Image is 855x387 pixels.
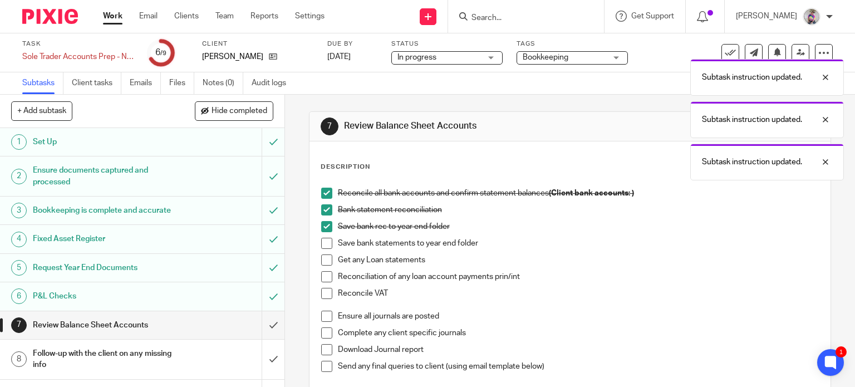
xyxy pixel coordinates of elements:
[212,107,267,116] span: Hide completed
[321,117,338,135] div: 7
[338,311,819,322] p: Ensure all journals are posted
[195,101,273,120] button: Hide completed
[202,40,313,48] label: Client
[338,254,819,266] p: Get any Loan statements
[11,288,27,304] div: 6
[202,51,263,62] p: [PERSON_NAME]
[11,232,27,247] div: 4
[391,40,503,48] label: Status
[139,11,158,22] a: Email
[338,361,819,372] p: Send any final queries to client (using email template below)
[338,327,819,339] p: Complete any client specific journals
[295,11,325,22] a: Settings
[33,345,178,374] h1: Follow-up with the client on any missing info
[22,40,134,48] label: Task
[11,351,27,367] div: 8
[174,11,199,22] a: Clients
[130,72,161,94] a: Emails
[338,221,819,232] p: Save bank rec to year end folder
[702,156,802,168] p: Subtask instruction updated.
[327,53,351,61] span: [DATE]
[22,51,134,62] div: Sole Trader Accounts Prep - New
[22,9,78,24] img: Pixie
[836,346,847,357] div: 1
[33,259,178,276] h1: Request Year End Documents
[338,344,819,355] p: Download Journal report
[33,202,178,219] h1: Bookkeeping is complete and accurate
[338,271,819,282] p: Reconciliation of any loan account payments prin/int
[160,50,166,56] small: /9
[72,72,121,94] a: Client tasks
[338,204,819,215] p: Bank statement reconciliation
[11,317,27,333] div: 7
[22,72,63,94] a: Subtasks
[215,11,234,22] a: Team
[11,260,27,276] div: 5
[169,72,194,94] a: Files
[252,72,294,94] a: Audit logs
[338,238,819,249] p: Save bank statements to year end folder
[33,162,178,190] h1: Ensure documents captured and processed
[33,231,178,247] h1: Fixed Asset Register
[397,53,436,61] span: In progress
[549,189,634,197] strong: (Client bank accounts: )
[33,288,178,305] h1: P&L Checks
[344,120,593,132] h1: Review Balance Sheet Accounts
[702,114,802,125] p: Subtask instruction updated.
[803,8,820,26] img: DBTieDye.jpg
[11,203,27,218] div: 3
[203,72,243,94] a: Notes (0)
[327,40,377,48] label: Due by
[33,134,178,150] h1: Set Up
[338,188,819,199] p: Reconcile all bank accounts and confirm statement balances
[11,134,27,150] div: 1
[155,46,166,59] div: 6
[338,288,819,299] p: Reconcile VAT
[103,11,122,22] a: Work
[702,72,802,83] p: Subtask instruction updated.
[11,169,27,184] div: 2
[321,163,370,172] p: Description
[250,11,278,22] a: Reports
[11,101,72,120] button: + Add subtask
[33,317,178,334] h1: Review Balance Sheet Accounts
